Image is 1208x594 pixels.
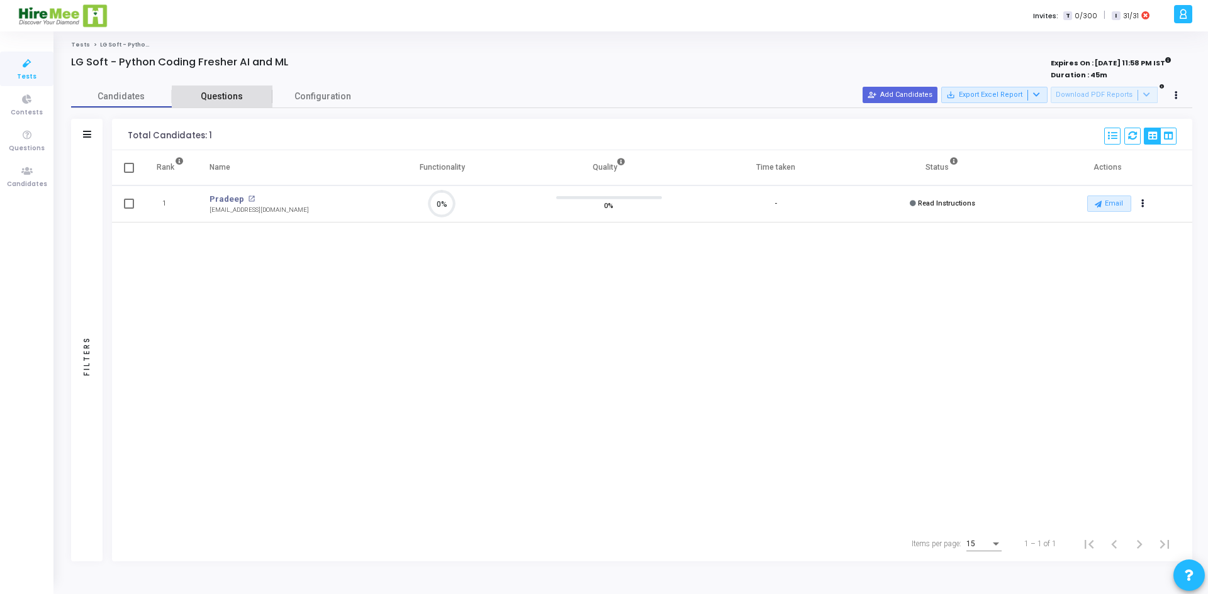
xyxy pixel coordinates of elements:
[71,41,1192,49] nav: breadcrumb
[1026,150,1192,185] th: Actions
[756,160,795,174] div: Time taken
[1152,531,1177,556] button: Last page
[525,150,692,185] th: Quality
[172,90,272,103] span: Questions
[1127,531,1152,556] button: Next page
[100,41,229,48] span: LG Soft - Python Coding Fresher AI and ML
[1134,195,1152,213] button: Actions
[143,185,197,223] td: 1
[859,150,1026,185] th: Status
[1024,538,1056,549] div: 1 – 1 of 1
[1123,11,1139,21] span: 31/31
[946,91,955,99] mat-icon: save_alt
[18,3,109,28] img: logo
[81,287,92,425] div: Filters
[966,540,1002,549] mat-select: Items per page:
[143,150,197,185] th: Rank
[1075,11,1097,21] span: 0/300
[7,179,47,190] span: Candidates
[128,131,212,141] div: Total Candidates: 1
[248,195,255,202] mat-icon: open_in_new
[604,199,613,212] span: 0%
[775,199,777,209] div: -
[1077,531,1102,556] button: First page
[71,41,90,48] a: Tests
[966,539,975,548] span: 15
[1087,195,1131,212] button: Email
[210,160,230,174] div: Name
[1104,9,1105,22] span: |
[17,72,36,82] span: Tests
[210,193,244,206] a: Pradeep
[1051,70,1107,80] strong: Duration : 45m
[71,56,288,69] h4: LG Soft - Python Coding Fresher AI and ML
[71,90,172,103] span: Candidates
[863,87,937,103] button: Add Candidates
[1051,55,1172,69] strong: Expires On : [DATE] 11:58 PM IST
[1051,87,1158,103] button: Download PDF Reports
[1144,128,1177,145] div: View Options
[912,538,961,549] div: Items per page:
[210,206,309,215] div: [EMAIL_ADDRESS][DOMAIN_NAME]
[941,87,1048,103] button: Export Excel Report
[918,199,975,207] span: Read Instructions
[1102,531,1127,556] button: Previous page
[11,107,43,118] span: Contests
[1112,11,1120,21] span: I
[294,90,351,103] span: Configuration
[1063,11,1071,21] span: T
[359,150,526,185] th: Functionality
[868,91,876,99] mat-icon: person_add_alt
[1033,11,1058,21] label: Invites:
[9,143,45,154] span: Questions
